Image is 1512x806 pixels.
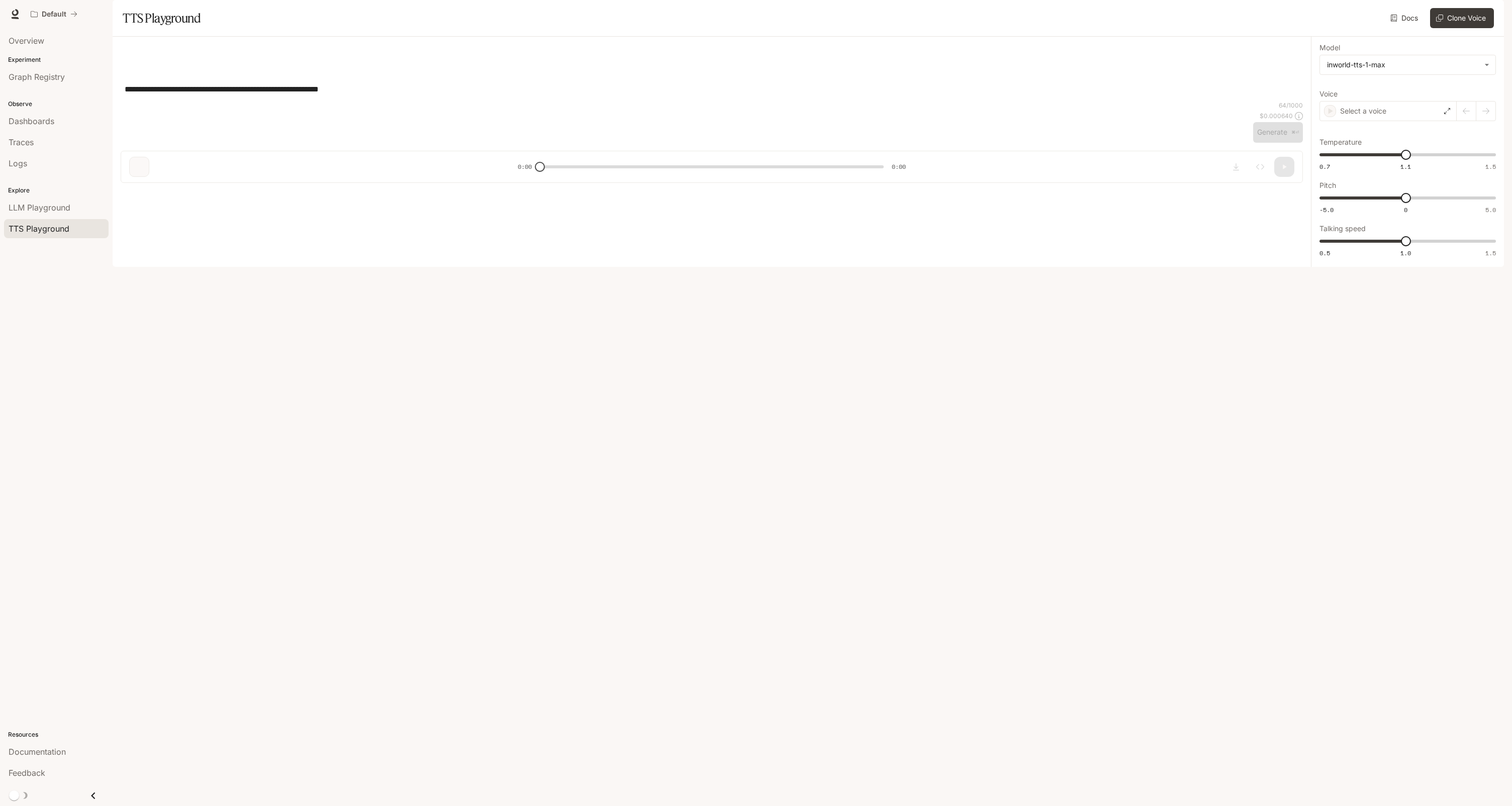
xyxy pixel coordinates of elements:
[1319,249,1330,257] span: 0.5
[1485,249,1496,257] span: 1.5
[123,8,201,28] h1: TTS Playground
[1319,139,1362,146] p: Temperature
[42,10,66,19] p: Default
[1400,249,1411,257] span: 1.0
[1260,112,1293,120] p: $ 0.000640
[1388,8,1422,28] a: Docs
[1400,162,1411,171] span: 1.1
[1327,60,1479,70] div: inworld-tts-1-max
[1485,206,1496,214] span: 5.0
[1319,182,1336,189] p: Pitch
[1430,8,1494,28] button: Clone Voice
[1340,106,1386,116] p: Select a voice
[1320,55,1495,74] div: inworld-tts-1-max
[26,4,82,24] button: All workspaces
[1319,206,1334,214] span: -5.0
[1319,44,1340,51] p: Model
[1319,225,1366,232] p: Talking speed
[1404,206,1407,214] span: 0
[1279,101,1303,110] p: 64 / 1000
[1319,90,1338,97] p: Voice
[1485,162,1496,171] span: 1.5
[1319,162,1330,171] span: 0.7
